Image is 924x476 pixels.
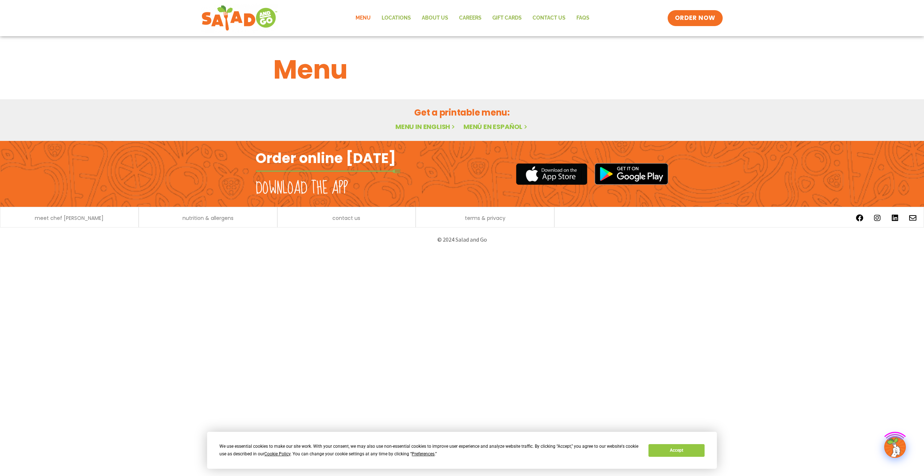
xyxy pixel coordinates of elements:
a: ORDER NOW [668,10,723,26]
span: Cookie Policy [264,451,290,456]
a: Locations [376,10,416,26]
a: Menu [350,10,376,26]
h2: Order online [DATE] [256,149,396,167]
h1: Menu [273,50,651,89]
a: Menu in English [395,122,456,131]
div: Cookie Consent Prompt [207,432,717,469]
nav: Menu [350,10,595,26]
span: ORDER NOW [675,14,715,22]
a: Menú en español [463,122,529,131]
img: appstore [516,162,587,186]
button: Accept [648,444,704,457]
a: FAQs [571,10,595,26]
h2: Download the app [256,178,348,199]
a: terms & privacy [465,216,505,221]
span: Preferences [412,451,434,456]
img: google_play [595,163,668,185]
a: contact us [332,216,360,221]
img: fork [256,169,400,173]
h2: Get a printable menu: [273,106,651,119]
a: nutrition & allergens [182,216,234,221]
p: © 2024 Salad and Go [259,235,665,245]
img: new-SAG-logo-768×292 [201,4,278,33]
div: We use essential cookies to make our site work. With your consent, we may also use non-essential ... [219,443,640,458]
a: GIFT CARDS [487,10,527,26]
a: Contact Us [527,10,571,26]
a: About Us [416,10,454,26]
a: meet chef [PERSON_NAME] [35,216,104,221]
a: Careers [454,10,487,26]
